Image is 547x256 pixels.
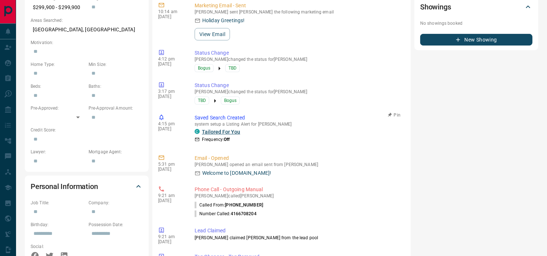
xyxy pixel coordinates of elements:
p: [DATE] [158,198,184,203]
p: [PERSON_NAME] changed the status for [PERSON_NAME] [195,89,402,94]
p: [PERSON_NAME] claimed [PERSON_NAME] from the lead pool [195,235,402,241]
p: Credit Score: [31,127,143,133]
strong: Off [224,137,230,142]
span: TBD [228,64,237,72]
p: 10:14 am [158,9,184,14]
p: Status Change [195,82,402,89]
p: [DATE] [158,62,184,67]
p: Beds: [31,83,85,90]
p: [PERSON_NAME] opened an email sent from [PERSON_NAME] [195,162,402,167]
p: $299,900 - $299,900 [31,1,85,13]
p: 4:15 pm [158,121,184,126]
div: condos.ca [195,129,200,134]
p: [DATE] [158,94,184,99]
p: [GEOGRAPHIC_DATA], [GEOGRAPHIC_DATA] [31,24,143,36]
p: No showings booked [420,20,532,27]
p: 3:17 pm [158,89,184,94]
p: Social: [31,243,85,250]
button: New Showing [420,34,532,46]
p: 9:21 am [158,234,184,239]
p: Marketing Email - Sent [195,2,402,9]
p: Baths: [89,83,143,90]
p: Mortgage Agent: [89,149,143,155]
p: [PERSON_NAME] sent [PERSON_NAME] the following marketing email [195,9,402,15]
p: Status Change [195,49,402,57]
span: [PHONE_NUMBER] [225,202,263,208]
p: Holiday Greetings! [202,17,245,24]
span: TBD [198,97,206,104]
p: [DATE] [158,126,184,131]
p: Birthday: [31,221,85,228]
p: [DATE] [158,167,184,172]
p: Pre-Approval Amount: [89,105,143,111]
p: [PERSON_NAME] changed the status for [PERSON_NAME] [195,57,402,62]
a: Tailored For You [202,129,240,135]
p: Lawyer: [31,149,85,155]
p: Frequency: [202,136,230,143]
p: Saved Search Created [195,114,402,122]
h2: Personal Information [31,181,98,192]
p: [PERSON_NAME] called [PERSON_NAME] [195,193,402,198]
p: Min Size: [89,61,143,68]
p: 4:12 pm [158,56,184,62]
p: Pre-Approved: [31,105,85,111]
p: 9:21 am [158,193,184,198]
p: Home Type: [31,61,85,68]
p: Welcome to [DOMAIN_NAME]! [202,169,271,177]
p: Motivation: [31,39,143,46]
span: Bogus [224,97,237,104]
span: 4166708204 [231,211,257,216]
p: system setup a Listing Alert for [PERSON_NAME] [195,122,402,127]
span: Bogus [198,64,210,72]
div: Personal Information [31,178,143,195]
p: Company: [89,200,143,206]
button: Pin [384,112,405,118]
p: Lead Claimed [195,227,402,235]
p: Number Called: [195,210,257,217]
p: [DATE] [158,239,184,244]
p: Areas Searched: [31,17,143,24]
p: Phone Call - Outgoing Manual [195,186,402,193]
p: Job Title: [31,200,85,206]
p: Possession Date: [89,221,143,228]
p: Email - Opened [195,154,402,162]
h2: Showings [420,1,451,13]
button: View Email [195,28,230,40]
p: [DATE] [158,14,184,19]
p: Called From: [195,202,263,208]
p: 5:31 pm [158,162,184,167]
